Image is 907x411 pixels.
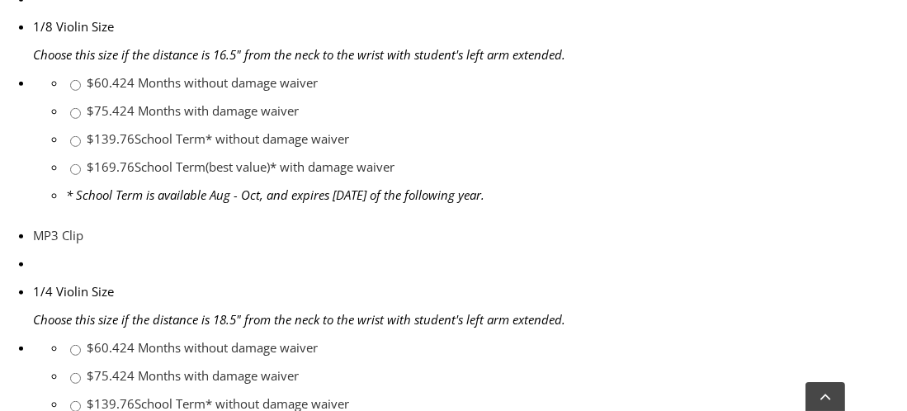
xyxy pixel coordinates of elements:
div: 1/4 Violin Size [33,277,907,305]
span: $75.42 [87,102,127,119]
a: $169.76School Term(best value)* with damage waiver [87,158,394,175]
span: $60.42 [87,74,127,91]
a: $60.424 Months without damage waiver [87,74,318,91]
span: $60.42 [87,339,127,356]
div: 1/8 Violin Size [33,12,907,40]
a: $75.424 Months with damage waiver [87,367,299,384]
span: $75.42 [87,367,127,384]
span: $169.76 [87,158,135,175]
em: Choose this size if the distance is 16.5" from the neck to the wrist with student's left arm exte... [33,46,565,63]
a: MP3 Clip [33,227,83,243]
em: * School Term is available Aug - Oct, and expires [DATE] of the following year. [66,187,484,203]
a: $139.76School Term* without damage waiver [87,130,349,147]
a: $60.424 Months without damage waiver [87,339,318,356]
a: $75.424 Months with damage waiver [87,102,299,119]
span: $139.76 [87,130,135,147]
em: Choose this size if the distance is 18.5" from the neck to the wrist with student's left arm exte... [33,311,565,328]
